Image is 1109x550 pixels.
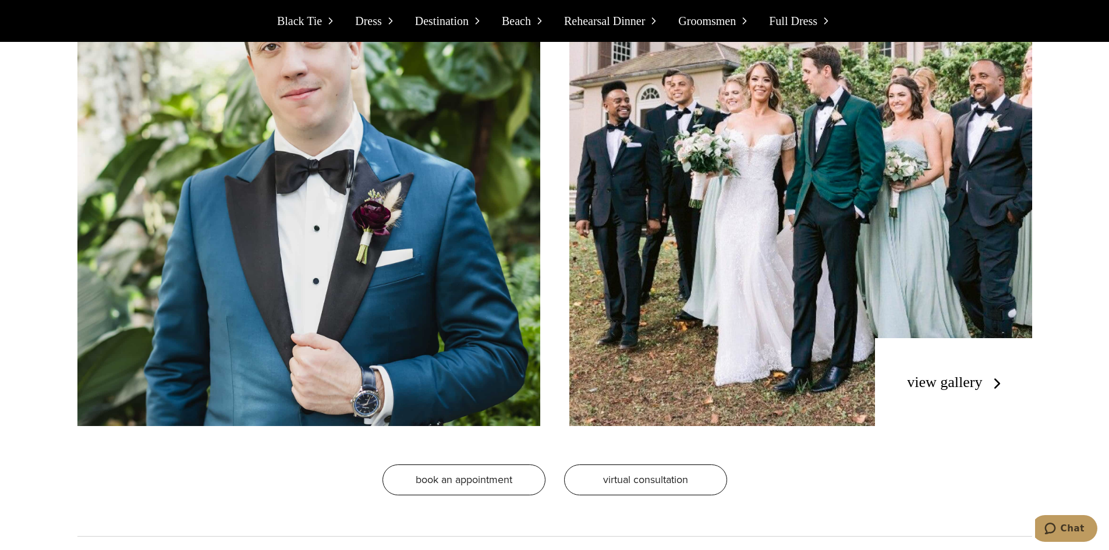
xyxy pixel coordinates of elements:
[415,12,469,30] span: Destination
[564,12,645,30] span: Rehearsal Dinner
[277,12,322,30] span: Black Tie
[355,12,382,30] span: Dress
[907,374,1005,391] a: view gallery
[678,12,736,30] span: Groomsmen
[769,12,817,30] span: Full Dress
[564,464,727,495] a: virtual consultation
[603,472,688,487] span: virtual consultation
[416,472,512,487] span: Book an appointment
[382,464,545,495] a: Book an appointment
[502,12,531,30] span: Beach
[1035,515,1097,544] iframe: Opens a widget where you can chat to one of our agents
